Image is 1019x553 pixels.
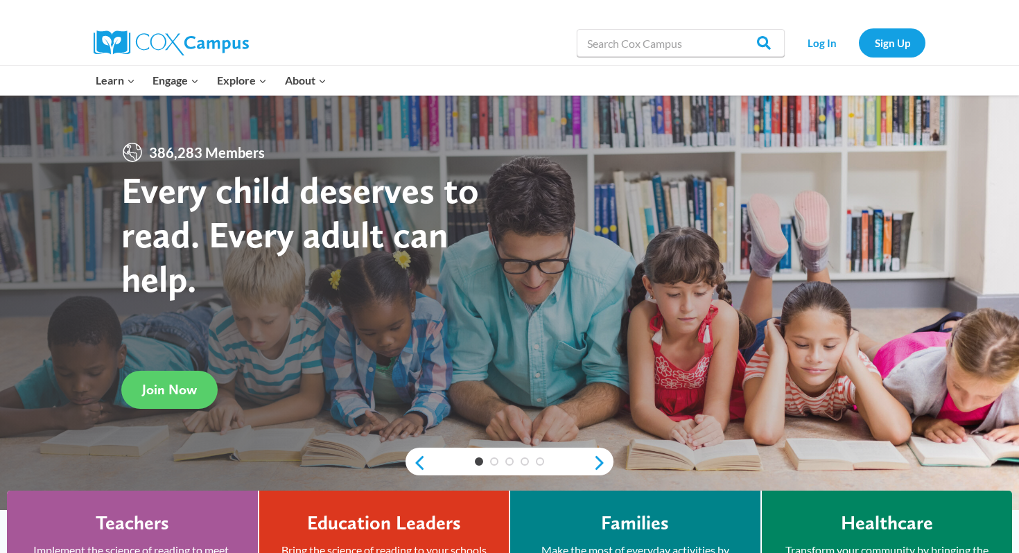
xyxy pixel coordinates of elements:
a: Sign Up [859,28,925,57]
strong: Every child deserves to read. Every adult can help. [121,168,479,300]
span: 386,283 Members [143,141,270,164]
a: 4 [521,457,529,466]
span: Engage [153,71,199,89]
img: Cox Campus [94,30,249,55]
a: 5 [536,457,544,466]
a: 1 [475,457,483,466]
a: 2 [490,457,498,466]
a: Join Now [121,371,218,409]
input: Search Cox Campus [577,29,785,57]
a: previous [406,455,426,471]
span: Join Now [142,381,197,398]
h4: Healthcare [841,511,933,535]
span: Learn [96,71,135,89]
div: content slider buttons [406,449,613,477]
a: Log In [792,28,852,57]
span: About [285,71,326,89]
a: 3 [505,457,514,466]
nav: Primary Navigation [87,66,335,95]
nav: Secondary Navigation [792,28,925,57]
h4: Families [601,511,669,535]
h4: Teachers [96,511,169,535]
h4: Education Leaders [307,511,461,535]
span: Explore [217,71,267,89]
a: next [593,455,613,471]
